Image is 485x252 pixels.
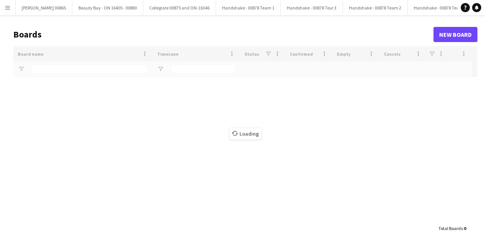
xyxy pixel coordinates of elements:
button: [PERSON_NAME] 00865 [16,0,72,15]
button: Collegiate 00875 and ON-16346 [143,0,216,15]
span: Loading [230,128,261,139]
button: Handshake - 00878 Team 4 [408,0,472,15]
span: Total Boards [438,225,463,231]
button: Handshake - 00878 Tour 3 [281,0,343,15]
h1: Boards [13,29,433,40]
button: Handshake - 00878 Team 1 [216,0,281,15]
a: New Board [433,27,477,42]
div: : [438,221,466,236]
span: 0 [464,225,466,231]
button: Beauty Bay - ON 16405 - 00880 [72,0,143,15]
button: Handshake - 00878 Team 2 [343,0,408,15]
